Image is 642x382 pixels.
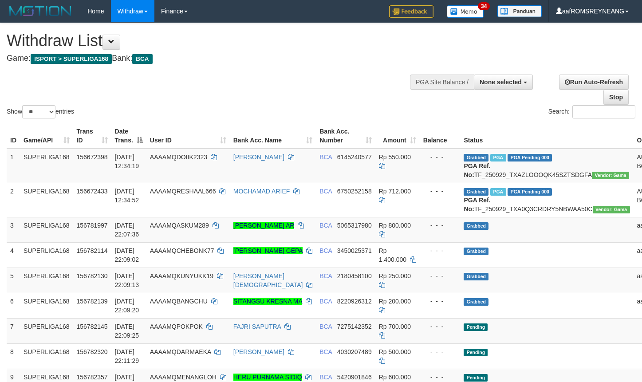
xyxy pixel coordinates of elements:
[146,123,230,149] th: User ID: activate to sort column ascending
[319,298,332,305] span: BCA
[7,318,20,343] td: 7
[389,5,433,18] img: Feedback.jpg
[115,323,139,339] span: [DATE] 22:09:25
[480,79,522,86] span: None selected
[337,154,372,161] span: Copy 6145240577 to clipboard
[337,374,372,381] span: Copy 5420901846 to clipboard
[379,348,411,355] span: Rp 500.000
[319,323,332,330] span: BCA
[230,123,316,149] th: Bank Acc. Name: activate to sort column ascending
[20,293,73,318] td: SUPERLIGA168
[31,54,112,64] span: ISPORT > SUPERLIGA168
[115,222,139,238] span: [DATE] 22:07:36
[423,272,457,280] div: - - -
[464,248,488,255] span: Grabbed
[379,374,411,381] span: Rp 600.000
[337,222,372,229] span: Copy 5065317980 to clipboard
[20,268,73,293] td: SUPERLIGA168
[379,188,411,195] span: Rp 712.000
[464,374,488,382] span: Pending
[423,373,457,382] div: - - -
[316,123,375,149] th: Bank Acc. Number: activate to sort column ascending
[150,348,211,355] span: AAAAMQDARMAEKA
[20,217,73,242] td: SUPERLIGA168
[77,374,108,381] span: 156782357
[559,75,629,90] a: Run Auto-Refresh
[423,322,457,331] div: - - -
[460,149,633,183] td: TF_250929_TXAZLOOOQK45SZTSDGFA
[379,298,411,305] span: Rp 200.000
[7,217,20,242] td: 3
[77,154,108,161] span: 156672398
[77,222,108,229] span: 156781997
[464,154,488,161] span: Grabbed
[603,90,629,105] a: Stop
[150,374,217,381] span: AAAAMQMENANGLOH
[548,105,635,118] label: Search:
[7,123,20,149] th: ID
[115,298,139,314] span: [DATE] 22:09:20
[111,123,146,149] th: Date Trans.: activate to sort column descending
[423,153,457,161] div: - - -
[7,183,20,217] td: 2
[20,123,73,149] th: Game/API: activate to sort column ascending
[319,154,332,161] span: BCA
[115,188,139,204] span: [DATE] 12:34:52
[115,348,139,364] span: [DATE] 22:11:29
[7,4,74,18] img: MOTION_logo.png
[379,247,406,263] span: Rp 1.400.000
[464,197,490,213] b: PGA Ref. No:
[464,349,488,356] span: Pending
[20,343,73,369] td: SUPERLIGA168
[233,154,284,161] a: [PERSON_NAME]
[233,298,302,305] a: SITANGSU KRESNA MA
[447,5,484,18] img: Button%20Memo.svg
[233,323,281,330] a: FAJRI SAPUTRA
[572,105,635,118] input: Search:
[464,323,488,331] span: Pending
[73,123,111,149] th: Trans ID: activate to sort column ascending
[22,105,55,118] select: Showentries
[490,188,506,196] span: Marked by aafsoycanthlai
[77,323,108,330] span: 156782145
[379,154,411,161] span: Rp 550.000
[7,343,20,369] td: 8
[319,348,332,355] span: BCA
[593,206,630,213] span: Vendor URL: https://trx31.1velocity.biz
[423,221,457,230] div: - - -
[460,183,633,217] td: TF_250929_TXA0Q3CRDRY5NBWAA50C
[319,222,332,229] span: BCA
[460,123,633,149] th: Status
[20,149,73,183] td: SUPERLIGA168
[464,222,488,230] span: Grabbed
[233,374,302,381] a: HERU PURNAMA SIDIQ
[423,347,457,356] div: - - -
[77,247,108,254] span: 156782114
[150,272,213,280] span: AAAAMQKUNYUKK19
[20,183,73,217] td: SUPERLIGA168
[319,188,332,195] span: BCA
[423,187,457,196] div: - - -
[7,32,419,50] h1: Withdraw List
[77,348,108,355] span: 156782320
[7,268,20,293] td: 5
[420,123,461,149] th: Balance
[423,246,457,255] div: - - -
[379,323,411,330] span: Rp 700.000
[7,54,419,63] h4: Game: Bank:
[319,247,332,254] span: BCA
[464,298,488,306] span: Grabbed
[233,272,303,288] a: [PERSON_NAME][DEMOGRAPHIC_DATA]
[233,222,295,229] a: [PERSON_NAME] AR
[132,54,152,64] span: BCA
[592,172,629,179] span: Vendor URL: https://trx31.1velocity.biz
[337,272,372,280] span: Copy 2180458100 to clipboard
[337,188,372,195] span: Copy 6750252158 to clipboard
[478,2,490,10] span: 34
[7,242,20,268] td: 4
[115,272,139,288] span: [DATE] 22:09:13
[7,149,20,183] td: 1
[7,293,20,318] td: 6
[20,318,73,343] td: SUPERLIGA168
[490,154,506,161] span: Marked by aafsoycanthlai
